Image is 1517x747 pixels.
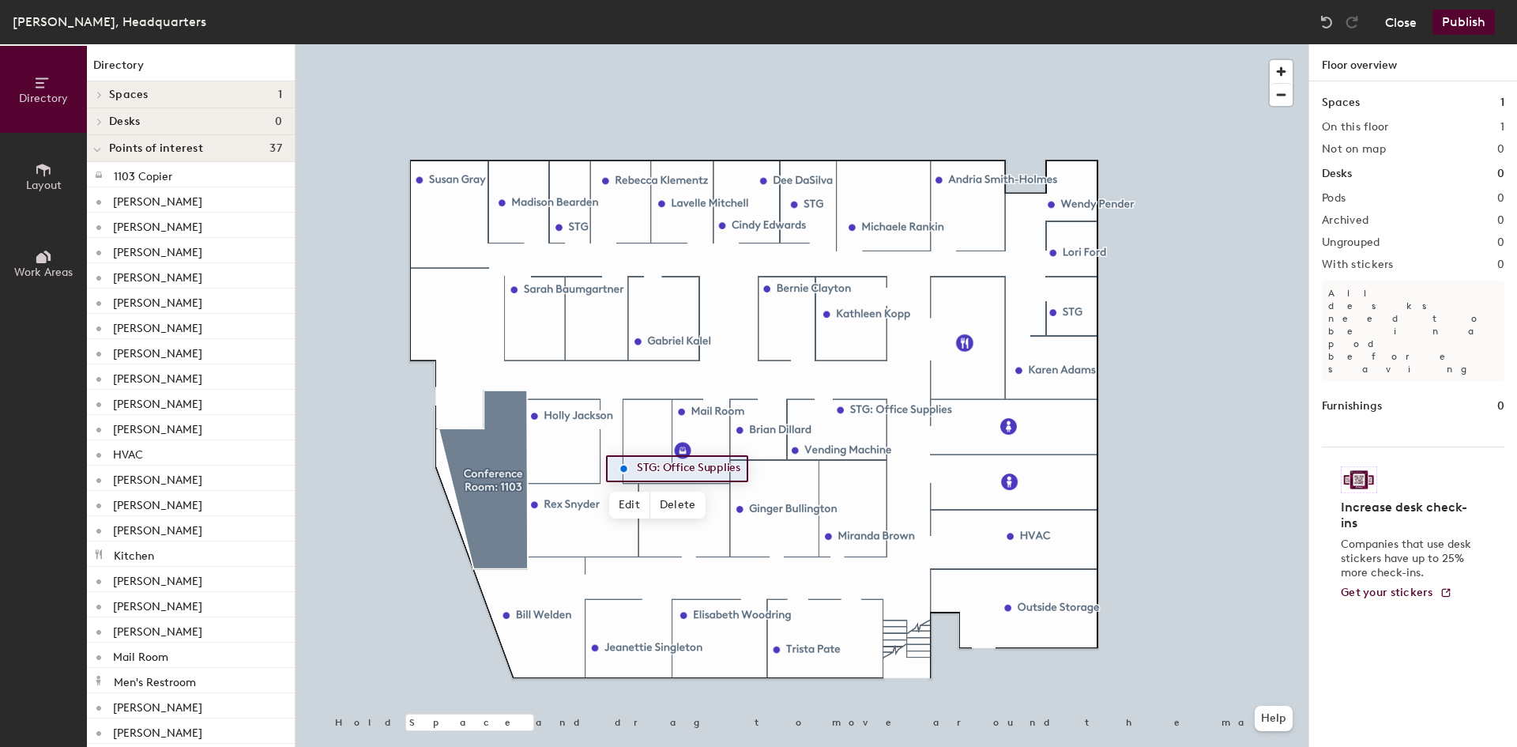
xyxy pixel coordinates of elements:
[1497,214,1504,227] h2: 0
[1500,94,1504,111] h1: 1
[1341,466,1377,493] img: Sticker logo
[109,89,149,101] span: Spaces
[113,621,202,639] p: [PERSON_NAME]
[1322,192,1346,205] h2: Pods
[14,266,73,279] span: Work Areas
[113,646,168,664] p: Mail Room
[113,595,202,613] p: [PERSON_NAME]
[113,317,202,335] p: [PERSON_NAME]
[1322,143,1386,156] h2: Not on map
[1322,94,1360,111] h1: Spaces
[269,142,282,155] span: 37
[1322,281,1504,382] p: All desks need to be in a pod before saving
[1322,121,1389,134] h2: On this floor
[113,443,143,462] p: HVAC
[609,492,650,519] span: Edit
[1497,143,1504,156] h2: 0
[275,115,282,128] span: 0
[1341,587,1452,600] a: Get your stickers
[1309,44,1517,81] h1: Floor overview
[1341,500,1476,531] h4: Increase desk check-ins
[114,545,154,563] p: Kitchen
[113,368,202,386] p: [PERSON_NAME]
[1341,586,1433,599] span: Get your stickers
[114,671,196,689] p: Men's Restroom
[650,492,706,519] span: Delete
[113,266,202,285] p: [PERSON_NAME]
[113,469,202,487] p: [PERSON_NAME]
[1497,192,1504,205] h2: 0
[1344,14,1360,30] img: Redo
[1497,236,1504,249] h2: 0
[1500,121,1504,134] h2: 1
[1341,538,1476,580] p: Companies that use desk stickers have up to 25% more check-ins.
[113,292,202,310] p: [PERSON_NAME]
[87,57,295,81] h1: Directory
[109,142,203,155] span: Points of interest
[1432,9,1495,35] button: Publish
[113,342,202,360] p: [PERSON_NAME]
[113,241,202,259] p: [PERSON_NAME]
[1497,398,1504,415] h1: 0
[1322,236,1380,249] h2: Ungrouped
[113,191,202,209] p: [PERSON_NAME]
[19,92,68,105] span: Directory
[113,722,202,740] p: [PERSON_NAME]
[1255,706,1293,731] button: Help
[113,418,202,436] p: [PERSON_NAME]
[1322,214,1368,227] h2: Archived
[113,216,202,234] p: [PERSON_NAME]
[1497,258,1504,271] h2: 0
[113,696,202,715] p: [PERSON_NAME]
[113,494,202,512] p: [PERSON_NAME]
[1319,14,1334,30] img: Undo
[113,393,202,411] p: [PERSON_NAME]
[113,570,202,588] p: [PERSON_NAME]
[109,115,140,128] span: Desks
[278,89,282,101] span: 1
[1322,165,1352,183] h1: Desks
[13,12,206,32] div: [PERSON_NAME], Headquarters
[26,179,62,192] span: Layout
[1385,9,1417,35] button: Close
[114,165,172,183] p: 1103 Copier
[1322,258,1394,271] h2: With stickers
[113,519,202,538] p: [PERSON_NAME]
[1497,165,1504,183] h1: 0
[1322,398,1382,415] h1: Furnishings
